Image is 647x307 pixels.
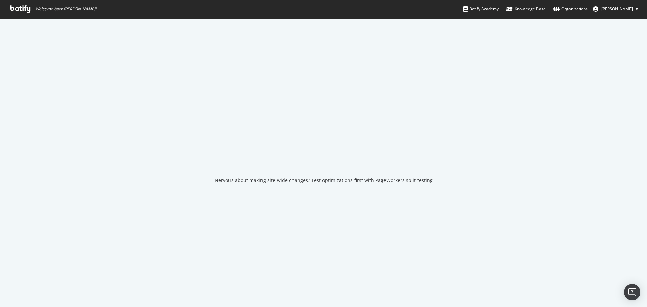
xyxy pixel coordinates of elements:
[624,284,640,300] div: Open Intercom Messenger
[299,142,348,166] div: animation
[215,177,433,184] div: Nervous about making site-wide changes? Test optimizations first with PageWorkers split testing
[553,6,588,12] div: Organizations
[35,6,96,12] span: Welcome back, [PERSON_NAME] !
[588,4,644,14] button: [PERSON_NAME]
[601,6,633,12] span: Olivier Job
[506,6,546,12] div: Knowledge Base
[463,6,499,12] div: Botify Academy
